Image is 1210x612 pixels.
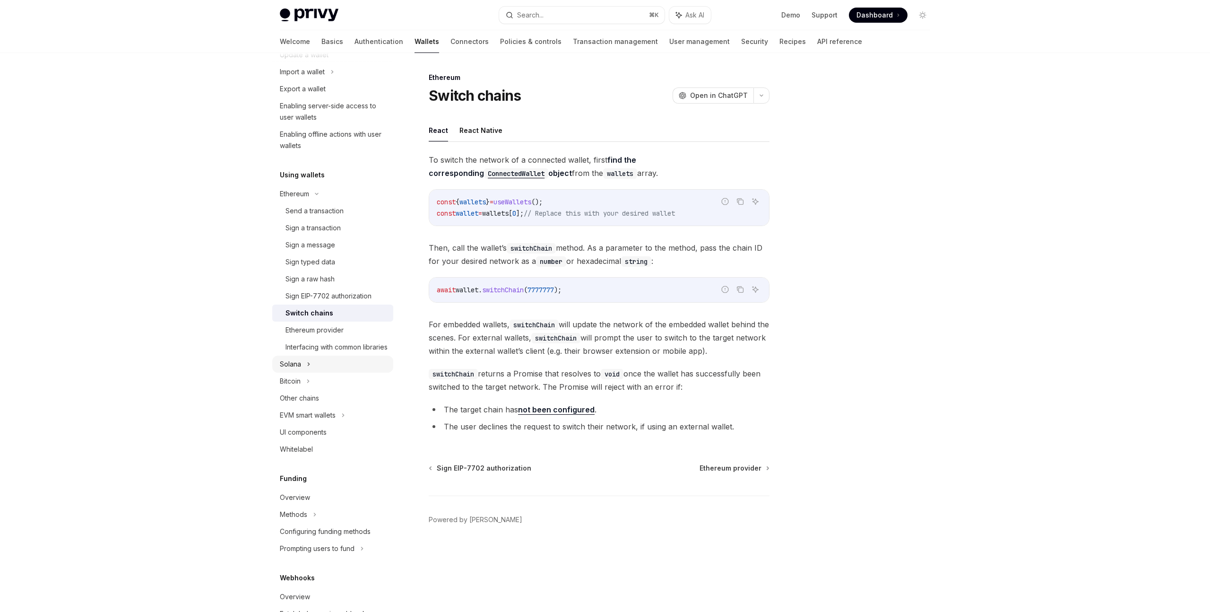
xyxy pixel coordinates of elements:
[456,198,459,206] span: {
[285,273,335,285] div: Sign a raw hash
[459,198,486,206] span: wallets
[285,307,333,319] div: Switch chains
[669,30,730,53] a: User management
[280,543,354,554] div: Prompting users to fund
[285,239,335,251] div: Sign a message
[280,169,325,181] h5: Using wallets
[690,91,748,100] span: Open in ChatGPT
[429,318,769,358] span: For embedded wallets, will update the network of the embedded wallet behind the scenes. For exter...
[499,7,665,24] button: Search...⌘K
[280,526,371,537] div: Configuring funding methods
[321,30,343,53] a: Basics
[429,155,636,178] a: find the correspondingConnectedWalletobject
[669,7,711,24] button: Ask AI
[429,241,769,268] span: Then, call the wallet’s method. As a parameter to the method, pass the chain ID for your desired ...
[486,198,490,206] span: }
[272,588,393,605] a: Overview
[450,30,489,53] a: Connectors
[354,30,403,53] a: Authentication
[700,463,761,473] span: Ethereum provider
[437,463,531,473] span: Sign EIP-7702 authorization
[673,87,753,104] button: Open in ChatGPT
[812,10,838,20] a: Support
[280,572,315,584] h5: Webhooks
[573,30,658,53] a: Transaction management
[741,30,768,53] a: Security
[524,286,527,294] span: (
[285,324,344,336] div: Ethereum provider
[719,283,731,296] button: Report incorrect code
[280,83,326,95] div: Export a wallet
[700,463,769,473] a: Ethereum provider
[437,198,456,206] span: const
[429,369,478,379] code: switchChain
[856,10,893,20] span: Dashboard
[719,195,731,208] button: Report incorrect code
[531,198,543,206] span: ();
[531,333,580,343] code: switchChain
[280,410,336,421] div: EVM smart wallets
[285,341,388,353] div: Interfacing with common libraries
[456,209,478,218] span: wallet
[280,66,325,78] div: Import a wallet
[649,11,659,19] span: ⌘ K
[272,271,393,288] a: Sign a raw hash
[280,358,301,370] div: Solana
[685,10,704,20] span: Ask AI
[272,126,393,154] a: Enabling offline actions with user wallets
[280,591,310,603] div: Overview
[781,10,800,20] a: Demo
[280,100,388,123] div: Enabling server-side access to user wallets
[507,243,556,254] code: switchChain
[272,305,393,322] a: Switch chains
[482,209,509,218] span: wallets
[603,168,637,179] code: wallets
[621,256,651,267] code: string
[285,222,341,234] div: Sign a transaction
[509,209,512,218] span: [
[280,427,327,438] div: UI components
[734,195,746,208] button: Copy the contents from the code block
[478,286,482,294] span: .
[272,97,393,126] a: Enabling server-side access to user wallets
[430,463,531,473] a: Sign EIP-7702 authorization
[280,444,313,455] div: Whitelabel
[536,256,566,267] code: number
[280,473,307,484] h5: Funding
[280,188,309,200] div: Ethereum
[272,523,393,540] a: Configuring funding methods
[510,320,559,330] code: switchChain
[280,393,319,404] div: Other chains
[272,80,393,97] a: Export a wallet
[500,30,562,53] a: Policies & controls
[517,9,544,21] div: Search...
[272,219,393,236] a: Sign a transaction
[280,376,301,387] div: Bitcoin
[429,119,448,141] button: React
[527,286,554,294] span: 7777777
[285,205,344,217] div: Send a transaction
[272,288,393,305] a: Sign EIP-7702 authorization
[437,286,456,294] span: await
[734,283,746,296] button: Copy the contents from the code block
[490,198,493,206] span: =
[437,209,456,218] span: const
[429,515,522,525] a: Powered by [PERSON_NAME]
[493,198,531,206] span: useWallets
[456,286,478,294] span: wallet
[915,8,930,23] button: Toggle dark mode
[459,119,502,141] button: React Native
[429,153,769,180] span: To switch the network of a connected wallet, first from the array.
[749,195,761,208] button: Ask AI
[516,209,524,218] span: ];
[429,367,769,393] span: returns a Promise that resolves to once the wallet has successfully been switched to the target n...
[280,30,310,53] a: Welcome
[512,209,516,218] span: 0
[280,509,307,520] div: Methods
[429,403,769,416] li: The target chain has .
[429,420,769,433] li: The user declines the request to switch their network, if using an external wallet.
[272,441,393,458] a: Whitelabel
[524,209,675,218] span: // Replace this with your desired wallet
[272,202,393,219] a: Send a transaction
[429,73,769,82] div: Ethereum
